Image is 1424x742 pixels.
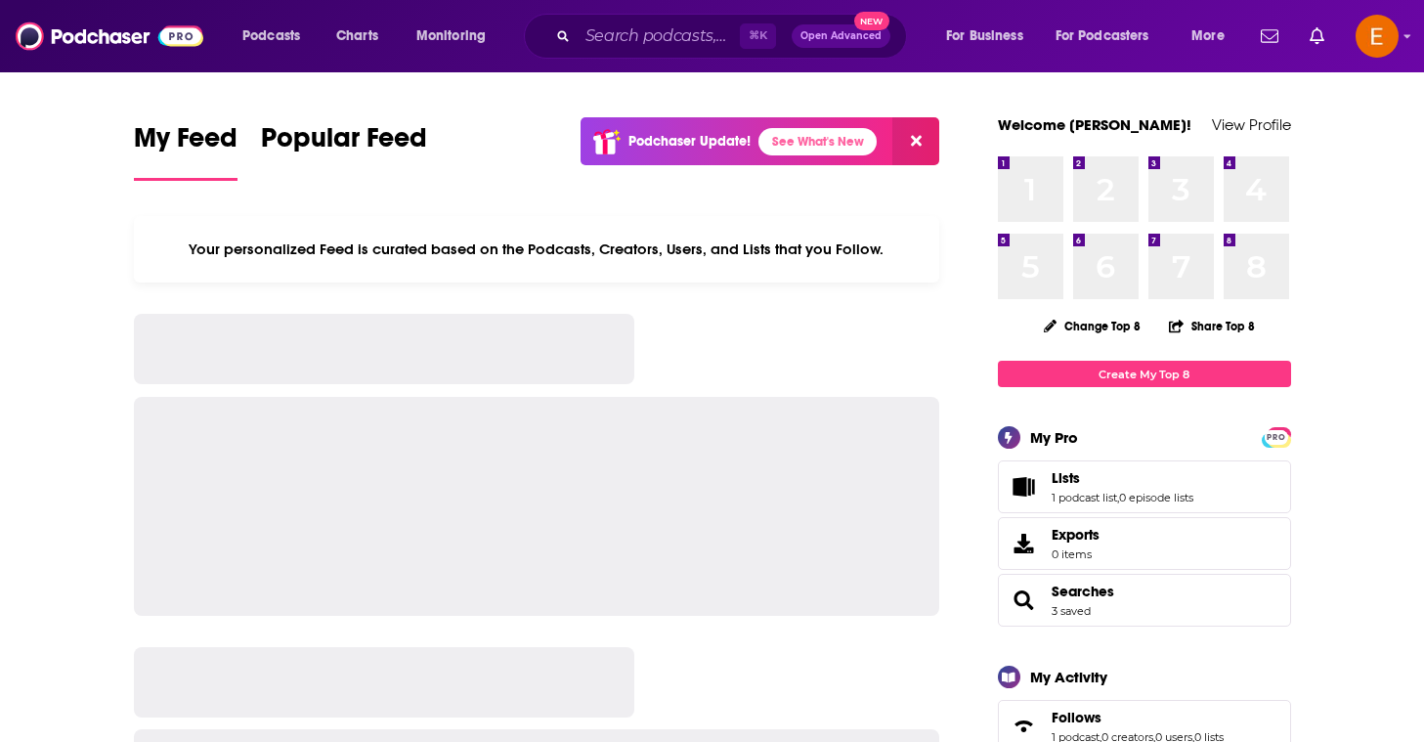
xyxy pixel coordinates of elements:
a: Searches [1005,587,1044,614]
button: Show profile menu [1356,15,1399,58]
span: Popular Feed [261,121,427,166]
span: New [854,12,889,30]
img: Podchaser - Follow, Share and Rate Podcasts [16,18,203,55]
input: Search podcasts, credits, & more... [578,21,740,52]
a: Searches [1052,583,1114,600]
p: Podchaser Update! [628,133,751,150]
span: , [1117,491,1119,504]
span: Lists [998,460,1291,513]
img: User Profile [1356,15,1399,58]
div: My Pro [1030,428,1078,447]
a: Charts [324,21,390,52]
button: Change Top 8 [1032,314,1153,338]
a: Welcome [PERSON_NAME]! [998,115,1191,134]
span: For Business [946,22,1023,50]
span: PRO [1265,430,1288,445]
div: Your personalized Feed is curated based on the Podcasts, Creators, Users, and Lists that you Follow. [134,216,940,283]
span: Exports [1052,526,1100,544]
span: ⌘ K [740,23,776,49]
div: My Activity [1030,668,1107,686]
span: My Feed [134,121,237,166]
button: Open AdvancedNew [792,24,890,48]
a: See What's New [758,128,877,155]
a: Show notifications dropdown [1302,20,1332,53]
span: Open Advanced [800,31,882,41]
a: 3 saved [1052,604,1091,618]
span: Lists [1052,469,1080,487]
a: PRO [1265,429,1288,444]
a: Lists [1052,469,1193,487]
span: Monitoring [416,22,486,50]
a: Show notifications dropdown [1253,20,1286,53]
span: Charts [336,22,378,50]
a: Create My Top 8 [998,361,1291,387]
a: My Feed [134,121,237,181]
span: Exports [1005,530,1044,557]
a: Exports [998,517,1291,570]
span: Podcasts [242,22,300,50]
button: open menu [1178,21,1249,52]
a: Lists [1005,473,1044,501]
button: open menu [403,21,511,52]
span: More [1191,22,1225,50]
span: For Podcasters [1056,22,1149,50]
a: View Profile [1212,115,1291,134]
a: 1 podcast list [1052,491,1117,504]
a: Popular Feed [261,121,427,181]
button: Share Top 8 [1168,307,1256,345]
button: open menu [932,21,1048,52]
a: Follows [1005,713,1044,740]
button: open menu [229,21,325,52]
span: Searches [998,574,1291,627]
div: Search podcasts, credits, & more... [542,14,926,59]
span: Follows [1052,709,1101,726]
a: 0 episode lists [1119,491,1193,504]
button: open menu [1043,21,1178,52]
span: Logged in as emilymorris [1356,15,1399,58]
span: 0 items [1052,547,1100,561]
a: Follows [1052,709,1224,726]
